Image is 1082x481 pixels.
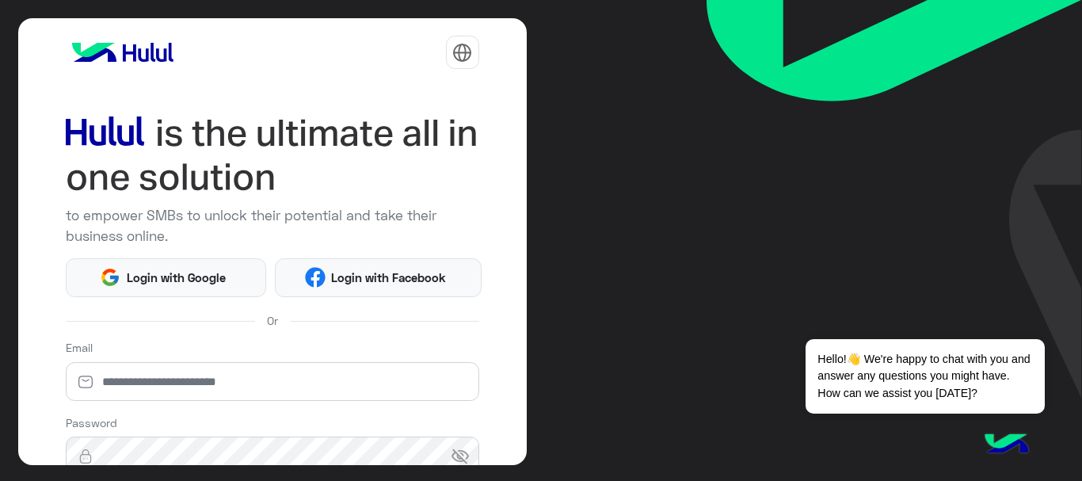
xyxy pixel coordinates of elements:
[66,449,105,464] img: lock
[66,374,105,390] img: email
[66,258,267,297] button: Login with Google
[66,36,180,68] img: logo
[66,205,479,246] p: to empower SMBs to unlock their potential and take their business online.
[100,267,120,288] img: Google
[979,418,1034,473] img: hulul-logo.png
[267,312,278,329] span: Or
[66,339,93,356] label: Email
[451,442,479,471] span: visibility_off
[66,414,117,431] label: Password
[806,339,1044,414] span: Hello!👋 We're happy to chat with you and answer any questions you might have. How can we assist y...
[66,111,479,200] img: hululLoginTitle_EN.svg
[452,43,472,63] img: tab
[305,267,326,288] img: Facebook
[326,269,452,287] span: Login with Facebook
[275,258,482,297] button: Login with Facebook
[120,269,231,287] span: Login with Google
